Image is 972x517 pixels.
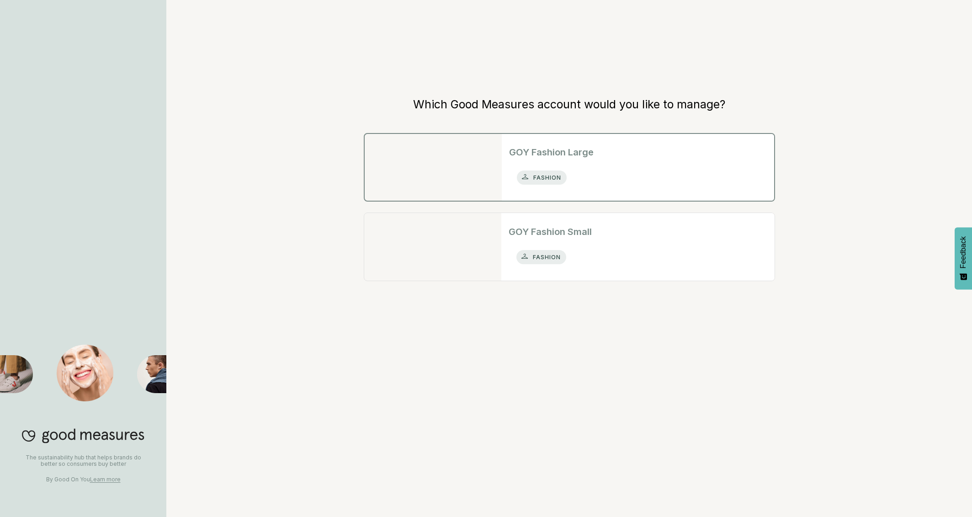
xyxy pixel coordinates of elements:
a: Learn more [90,476,121,483]
img: GOY Fashion Small Logo [364,213,501,281]
img: Good Measures [57,345,113,401]
p: fashion [531,172,564,183]
button: Feedback - Show survey [955,227,972,289]
img: GOY Fashion Large Logo [362,133,504,201]
h2: GOY Fashion Small [509,225,767,239]
p: fashion [530,252,563,263]
img: Good Measures [137,355,166,393]
iframe: Website support platform help button [932,477,963,508]
p: By Good On You [22,476,144,483]
h2: GOY Fashion Large [509,145,767,159]
div: Which Good Measures account would you like to manage? [406,97,733,111]
img: vertical icon [519,251,530,262]
img: Good Measures [22,428,144,443]
span: Feedback [959,236,967,268]
p: The sustainability hub that helps brands do better so consumers buy better [22,454,144,467]
img: vertical icon [520,171,531,182]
